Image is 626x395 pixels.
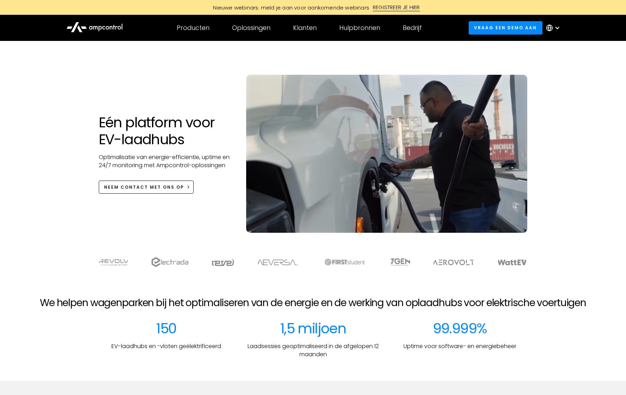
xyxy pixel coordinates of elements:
[245,342,381,358] p: Laadsessies geoptimaliseerd in de afgelopen 12 maanden
[156,320,176,337] div: 150
[177,24,209,32] div: Producten
[99,181,194,194] a: NEEM CONTACT MET ONS OP
[99,114,232,148] h1: Eén platform voor EV-laadhubs
[403,342,516,350] p: Uptime voor software- en energiebeheer
[151,257,188,267] img: electrada logo
[293,24,317,32] div: Klanten
[232,24,271,32] div: Oplossingen
[339,24,380,32] div: Hulpbronnen
[280,320,346,337] div: 1,5 miljoen
[403,24,422,32] div: Bedrijf
[469,21,542,34] a: Vraag een demo aan
[497,260,527,265] img: WattEV logo
[40,297,586,309] h2: We helpen wagenparken bij het optimaliseren van de energie en de werking van oplaadhubs voor elek...
[154,4,472,11] a: Nieuwe webinars: meld je aan voor aankomende webinarsREGISTREER JE HIER
[99,153,232,169] p: Optimalisatie van energie-efficiëntie, uptime en 24/7 monitoring met Ampcontrol-oplossingen
[373,4,420,11] div: REGISTREER JE HIER
[206,4,373,11] div: Nieuwe webinars: meld je aan voor aankomende webinars
[111,342,221,350] p: EV-laadhubs en -vloten geëlektrificeerd
[433,320,487,337] div: 99.999%
[104,184,184,190] div: NEEM CONTACT MET ONS OP
[433,260,475,265] img: Aerovolt Logo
